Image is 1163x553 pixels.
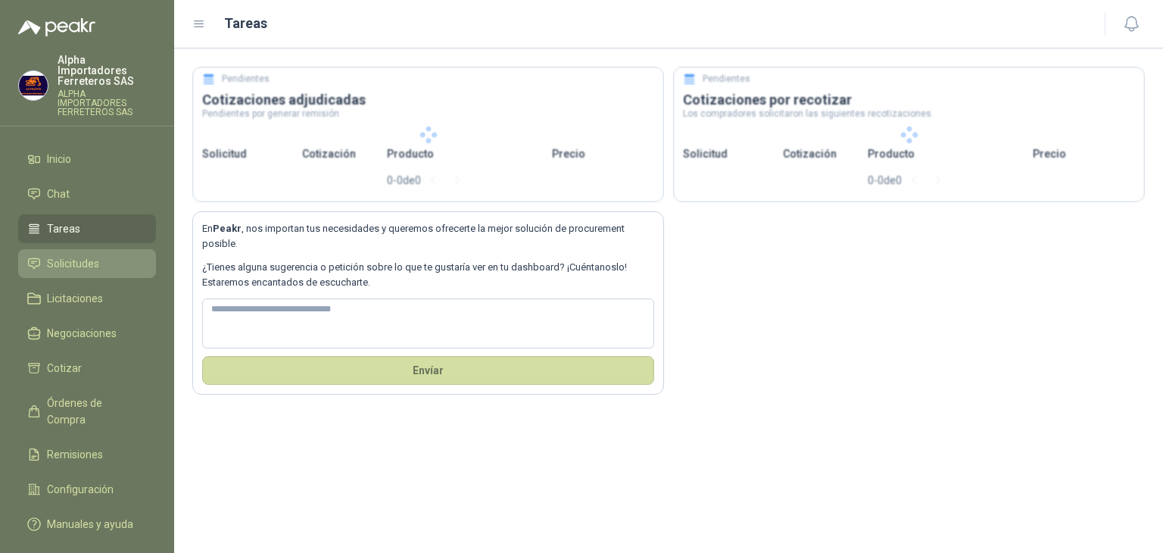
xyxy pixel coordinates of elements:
span: Cotizar [47,360,82,376]
img: Company Logo [19,71,48,100]
img: Logo peakr [18,18,95,36]
a: Tareas [18,214,156,243]
span: Órdenes de Compra [47,395,142,428]
span: Configuración [47,481,114,498]
a: Manuales y ayuda [18,510,156,539]
a: Solicitudes [18,249,156,278]
a: Inicio [18,145,156,173]
a: Negociaciones [18,319,156,348]
span: Chat [47,186,70,202]
span: Licitaciones [47,290,103,307]
p: ¿Tienes alguna sugerencia o petición sobre lo que te gustaría ver en tu dashboard? ¡Cuéntanoslo! ... [202,260,654,291]
span: Remisiones [47,446,103,463]
a: Remisiones [18,440,156,469]
p: En , nos importan tus necesidades y queremos ofrecerte la mejor solución de procurement posible. [202,221,654,252]
a: Licitaciones [18,284,156,313]
b: Peakr [213,223,242,234]
a: Chat [18,180,156,208]
p: Alpha Importadores Ferreteros SAS [58,55,156,86]
h1: Tareas [224,13,267,34]
span: Negociaciones [47,325,117,342]
a: Cotizar [18,354,156,383]
span: Solicitudes [47,255,99,272]
p: ALPHA IMPORTADORES FERRETEROS SAS [58,89,156,117]
span: Manuales y ayuda [47,516,133,533]
a: Órdenes de Compra [18,389,156,434]
span: Tareas [47,220,80,237]
a: Configuración [18,475,156,504]
span: Inicio [47,151,71,167]
button: Envíar [202,356,654,385]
